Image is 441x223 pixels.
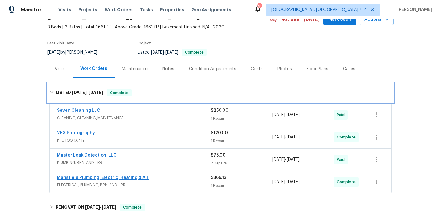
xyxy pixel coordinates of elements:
[337,157,347,163] span: Paid
[102,205,116,209] span: [DATE]
[56,89,103,96] h6: LISTED
[85,205,100,209] span: [DATE]
[165,50,178,55] span: [DATE]
[55,66,66,72] div: Visits
[80,66,107,72] div: Work Orders
[281,16,320,22] span: Not seen [DATE]
[211,176,226,180] span: $369.13
[272,180,285,184] span: [DATE]
[287,180,300,184] span: [DATE]
[57,137,211,143] span: PHOTOGRAPHY
[272,157,285,162] span: [DATE]
[307,66,328,72] div: Floor Plans
[272,157,300,163] span: -
[251,66,263,72] div: Costs
[72,90,103,95] span: -
[343,66,355,72] div: Cases
[272,113,285,117] span: [DATE]
[57,153,117,157] a: Master Leak Detection, LLC
[151,50,164,55] span: [DATE]
[89,90,103,95] span: [DATE]
[47,200,394,215] div: RENOVATION [DATE]-[DATE]Complete
[337,112,347,118] span: Paid
[364,16,389,23] span: Actions
[47,49,105,56] div: by [PERSON_NAME]
[272,134,300,140] span: -
[277,66,292,72] div: Photos
[47,50,60,55] span: [DATE]
[57,176,149,180] a: Mansfield Plumbing, Electric, Heating & Air
[211,160,272,166] div: 2 Repairs
[85,205,116,209] span: -
[337,179,358,185] span: Complete
[47,41,74,45] span: Last Visit Date
[360,14,394,25] button: Actions
[138,41,151,45] span: Project
[47,83,394,103] div: LISTED [DATE]-[DATE]Complete
[271,7,366,13] span: [GEOGRAPHIC_DATA], [GEOGRAPHIC_DATA] + 2
[57,182,211,188] span: ELECTRICAL, PLUMBING, BRN_AND_LRR
[122,66,148,72] div: Maintenance
[58,7,71,13] span: Visits
[323,14,356,25] button: Mark Seen
[138,50,207,55] span: Listed
[160,7,184,13] span: Properties
[211,115,272,122] div: 1 Repair
[162,66,174,72] div: Notes
[21,7,41,13] span: Maestro
[287,135,300,139] span: [DATE]
[257,4,262,10] div: 81
[57,108,100,113] a: Seven Cleaning LLC
[107,90,131,96] span: Complete
[56,204,116,211] h6: RENOVATION
[272,112,300,118] span: -
[191,7,231,13] span: Geo Assignments
[211,183,272,189] div: 1 Repair
[211,108,228,113] span: $250.00
[121,204,144,210] span: Complete
[395,7,432,13] span: [PERSON_NAME]
[189,66,236,72] div: Condition Adjustments
[57,115,211,121] span: CLEANING, CLEANING_MAINTENANCE
[272,179,300,185] span: -
[105,7,133,13] span: Work Orders
[211,131,228,135] span: $120.00
[140,8,153,12] span: Tasks
[78,7,97,13] span: Projects
[72,90,87,95] span: [DATE]
[211,153,226,157] span: $75.00
[47,24,269,30] span: 3 Beds | 2 Baths | Total: 1661 ft² | Above Grade: 1661 ft² | Basement Finished: N/A | 2020
[272,135,285,139] span: [DATE]
[47,13,200,19] h2: [STREET_ADDRESS][PERSON_NAME]
[57,160,211,166] span: PLUMBING, BRN_AND_LRR
[183,51,206,54] span: Complete
[151,50,178,55] span: -
[328,16,351,23] span: Mark Seen
[57,131,95,135] a: VRX Photography
[287,157,300,162] span: [DATE]
[211,138,272,144] div: 1 Repair
[287,113,300,117] span: [DATE]
[337,134,358,140] span: Complete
